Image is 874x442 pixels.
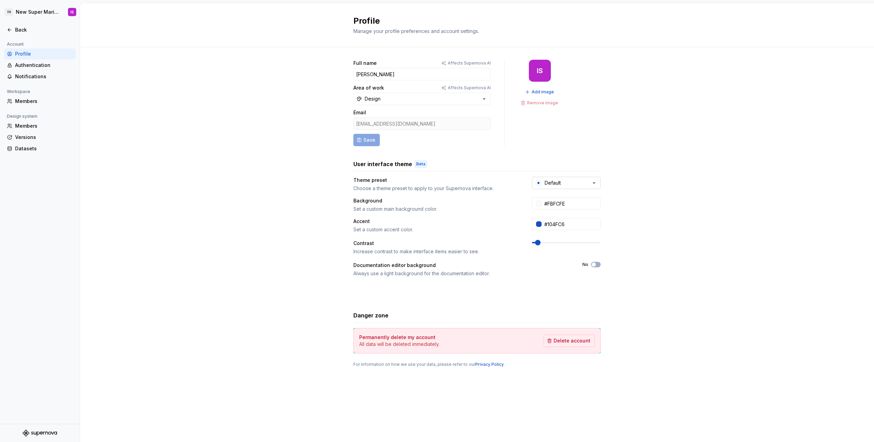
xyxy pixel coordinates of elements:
[70,9,74,15] div: IS
[532,89,554,95] span: Add image
[353,109,366,116] label: Email
[4,40,26,48] div: Account
[15,73,73,80] div: Notifications
[353,84,384,91] label: Area of work
[4,96,76,107] a: Members
[582,262,588,267] label: No
[15,50,73,57] div: Profile
[353,177,387,184] div: Theme preset
[353,362,601,367] div: For information on how we use your data, please refer to our .
[359,341,440,348] p: All data will be deleted immediately.
[5,8,13,16] div: 3S
[353,160,412,168] h3: User interface theme
[365,95,381,102] div: Design
[523,87,557,97] button: Add image
[537,68,543,73] div: IS
[15,62,73,69] div: Authentication
[359,334,435,341] h4: Permanently delete my account
[353,206,520,212] div: Set a custom main background color.
[353,311,388,319] h3: Danger zone
[475,362,504,367] a: Privacy Policy
[353,270,570,277] div: Always use a light background for the documentation editor.
[448,85,491,91] p: Affects Supernova AI
[4,71,76,82] a: Notifications
[23,430,57,437] svg: Supernova Logo
[353,185,520,192] div: Choose a theme preset to apply to your Supernova interface.
[4,48,76,59] a: Profile
[4,132,76,143] a: Versions
[4,88,33,96] div: Workspace
[353,28,479,34] span: Manage your profile preferences and account settings.
[15,98,73,105] div: Members
[545,179,561,186] div: Default
[353,262,436,269] div: Documentation editor background
[353,248,520,255] div: Increase contrast to make interface items easier to see.
[542,218,601,230] input: #104FC6
[4,120,76,131] a: Members
[15,123,73,129] div: Members
[554,337,590,344] span: Delete account
[415,161,427,167] div: Beta
[448,60,491,66] p: Affects Supernova AI
[353,218,370,225] div: Accent
[353,15,592,26] h2: Profile
[4,60,76,71] a: Authentication
[4,112,40,120] div: Design system
[542,197,601,210] input: #FFFFFF
[353,226,520,233] div: Set a custom accent color.
[353,197,382,204] div: Background
[4,24,76,35] a: Back
[353,240,374,247] div: Contrast
[353,60,377,67] label: Full name
[544,335,595,347] button: Delete account
[1,4,78,20] button: 3SNew Super Mario Design SystemIS
[15,145,73,152] div: Datasets
[4,143,76,154] a: Datasets
[532,177,601,189] button: Default
[16,9,60,15] div: New Super Mario Design System
[15,26,73,33] div: Back
[15,134,73,141] div: Versions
